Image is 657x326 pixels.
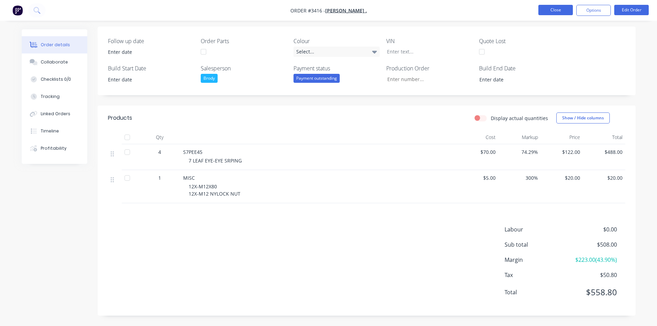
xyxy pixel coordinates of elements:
label: VIN [386,37,472,45]
span: 12X-M12X80 12X-M12 NYLOCK NUT [189,183,240,197]
div: Timeline [41,128,59,134]
button: Edit Order [614,5,649,15]
label: Colour [293,37,380,45]
div: Products [108,114,132,122]
input: Enter date [103,74,189,85]
div: Price [541,130,583,144]
button: Show / Hide columns [556,112,610,124]
div: Select... [293,47,380,57]
div: Profitability [41,145,67,151]
input: Enter number... [381,74,472,84]
span: 74.29% [501,148,538,156]
span: $223.00 ( 43.90 %) [566,256,617,264]
button: Checklists 0/0 [22,71,87,88]
button: Profitability [22,140,87,157]
div: Total [583,130,625,144]
span: $488.00 [586,148,623,156]
div: Cost [456,130,499,144]
label: Display actual quantities [491,115,548,122]
label: Production Order [386,64,472,72]
span: S7PEE45 [183,149,202,155]
img: Factory [12,5,23,16]
button: Close [538,5,573,15]
span: $20.00 [586,174,623,181]
span: Total [505,288,566,296]
button: Linked Orders [22,105,87,122]
label: Build End Date [479,64,565,72]
span: $5.00 [459,174,496,181]
input: Enter date [475,74,560,85]
span: Margin [505,256,566,264]
span: $50.80 [566,271,617,279]
button: Tracking [22,88,87,105]
span: MISC [183,175,195,181]
input: Enter date [103,47,189,57]
span: $558.80 [566,286,617,298]
button: Order details [22,36,87,53]
span: $122.00 [544,148,580,156]
span: $0.00 [566,225,617,234]
div: Payment outstanding [293,74,340,83]
a: [PERSON_NAME] . [325,7,367,14]
button: Timeline [22,122,87,140]
button: Collaborate [22,53,87,71]
span: 300% [501,174,538,181]
div: Markup [498,130,541,144]
span: Tax [505,271,566,279]
label: Quote Lost [479,37,565,45]
span: Sub total [505,240,566,249]
div: Order details [41,42,70,48]
label: Order Parts [201,37,287,45]
button: Options [576,5,611,16]
label: Payment status [293,64,380,72]
span: 7 LEAF EYE-EYE SRPING [189,157,242,164]
div: Brody [201,74,218,83]
span: Labour [505,225,566,234]
div: Collaborate [41,59,68,65]
div: Linked Orders [41,111,70,117]
label: Follow up date [108,37,194,45]
span: $20.00 [544,174,580,181]
div: Checklists 0/0 [41,76,71,82]
span: 1 [158,174,161,181]
label: Salesperson [201,64,287,72]
div: Tracking [41,93,60,100]
span: Order #3416 - [290,7,325,14]
label: Build Start Date [108,64,194,72]
span: 4 [158,148,161,156]
span: $508.00 [566,240,617,249]
span: $70.00 [459,148,496,156]
div: Qty [139,130,180,144]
